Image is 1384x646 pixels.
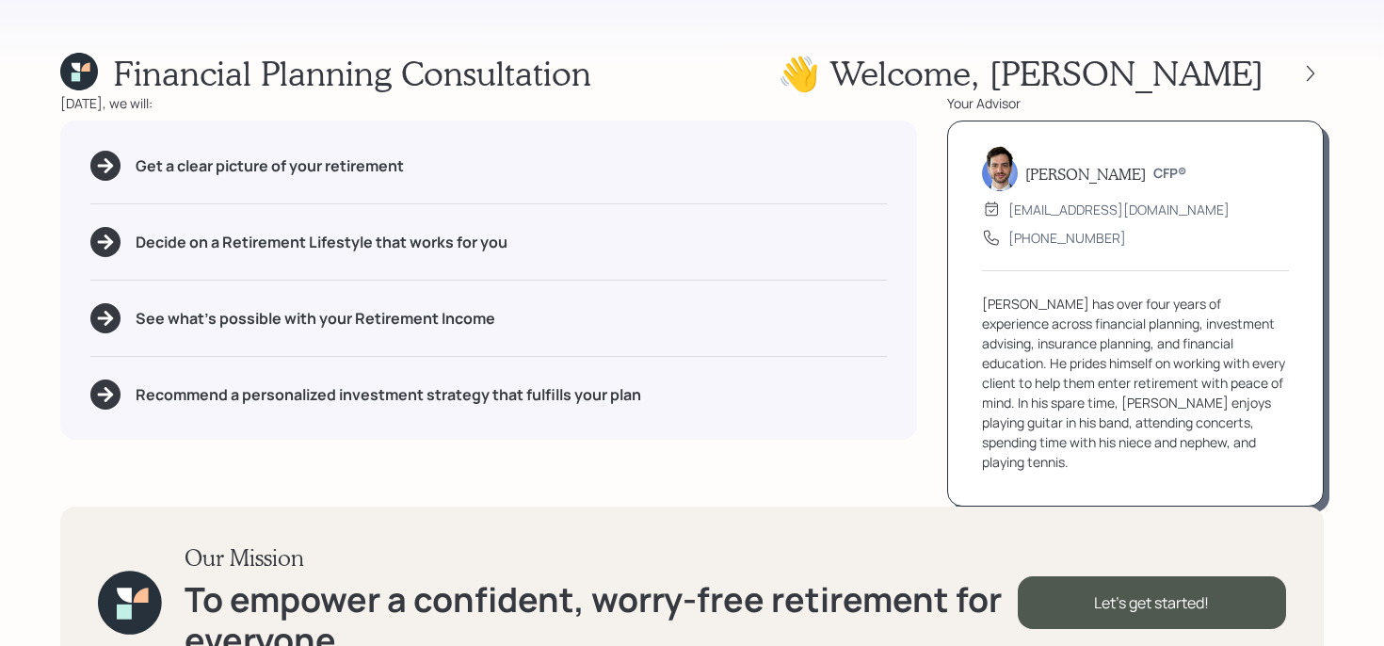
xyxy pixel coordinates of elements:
[185,544,1018,572] h3: Our Mission
[113,53,591,93] h1: Financial Planning Consultation
[1025,165,1146,183] h5: [PERSON_NAME]
[136,310,495,328] h5: See what's possible with your Retirement Income
[60,93,917,113] div: [DATE], we will:
[1153,166,1186,182] h6: CFP®
[778,53,1263,93] h1: 👋 Welcome , [PERSON_NAME]
[136,234,507,251] h5: Decide on a Retirement Lifestyle that works for you
[947,93,1324,113] div: Your Advisor
[982,294,1289,472] div: [PERSON_NAME] has over four years of experience across financial planning, investment advising, i...
[1018,576,1286,629] div: Let's get started!
[1008,200,1230,219] div: [EMAIL_ADDRESS][DOMAIN_NAME]
[136,386,641,404] h5: Recommend a personalized investment strategy that fulfills your plan
[136,157,404,175] h5: Get a clear picture of your retirement
[1008,228,1126,248] div: [PHONE_NUMBER]
[982,146,1018,191] img: jonah-coleman-headshot.png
